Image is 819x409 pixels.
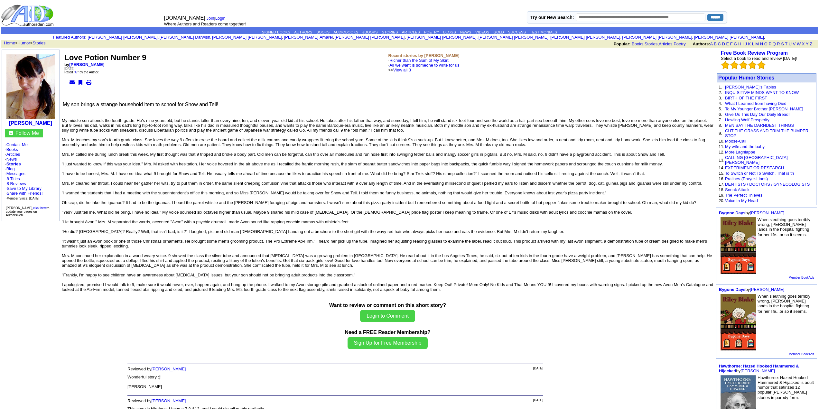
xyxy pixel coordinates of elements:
a: Popular Humor Stories [718,75,774,80]
a: eBOOKS [362,30,377,34]
a: M [755,42,759,46]
a: Save to My Library [7,186,42,191]
img: 74293.jpg [721,294,756,350]
a: [PERSON_NAME] [PERSON_NAME] [335,35,405,40]
a: Stories [645,42,657,46]
font: · · · · · · [5,142,56,201]
a: W [797,42,801,46]
a: D [722,42,725,46]
font: Select a book to read and review [DATE]! [721,56,797,61]
font: : [53,35,86,40]
font: 2. [719,90,722,95]
a: S [781,42,784,46]
a: Howling Wolf Prosperity [725,117,769,122]
a: Blog [6,166,15,171]
font: , , , , , , , , , , [88,35,766,40]
a: TESTIMONIALS [530,30,557,34]
a: Bygone Days [719,210,745,215]
font: i [406,36,406,39]
a: BIRTH OF THE FIRST [725,96,767,100]
font: > > [2,41,46,45]
a: V [793,42,796,46]
a: O [764,42,768,46]
font: 20. [719,198,724,203]
a: Home [4,41,15,45]
a: NEWS [460,30,471,34]
a: C [718,42,721,46]
a: Z [810,42,812,46]
a: E [726,42,729,46]
a: T [785,42,787,46]
a: To Switch or Not To Switch, That is th [725,171,794,176]
a: My wife and the baby [725,144,765,149]
font: 15. [719,171,724,176]
button: Login to Comment [360,310,415,322]
a: [PERSON_NAME] [PERSON_NAME] [694,35,764,40]
a: To My Younger Brother [PERSON_NAME] [725,107,803,111]
font: i [334,36,335,39]
a: MEN SAY THE DARNDEST THINGS [725,123,794,128]
a: Contact Me [6,142,28,147]
font: 18. [719,187,724,192]
a: Stories [33,41,45,45]
a: SIGNED BOOKS [262,30,290,34]
b: Free Book Review Program [721,50,788,56]
a: G [75,70,78,74]
a: AUDIOBOOKS [333,30,358,34]
a: Member BookAds [789,276,814,279]
a: [PERSON_NAME] [152,367,186,371]
font: , , , [614,42,818,46]
a: [PERSON_NAME] [PERSON_NAME] [479,35,548,40]
font: | [207,16,228,21]
a: F [730,42,733,46]
font: · · [5,176,43,200]
a: [PERSON_NAME] [152,398,186,403]
font: Love Potion Number 9 [64,53,146,62]
b: [PERSON_NAME] [9,120,52,126]
a: X [802,42,805,46]
a: Messages [6,171,25,176]
a: Moose-Call [725,139,746,144]
font: 11. [719,144,724,149]
b: Recent stories by [PERSON_NAME] [388,53,460,58]
font: 13. [719,158,724,163]
a: Sign Up for Free Membership [348,340,428,346]
b: Want to review or comment on this short story? [329,302,446,308]
a: ARTICLES [402,30,420,34]
a: B [714,42,717,46]
font: Wonderful story :)! [PERSON_NAME] [127,375,162,389]
img: gc.jpg [9,131,13,135]
label: Try our New Search: [530,15,574,20]
font: Rated " " by the Author. [64,70,99,74]
a: News [6,157,17,162]
a: G [734,42,737,46]
a: [PERSON_NAME] [PERSON_NAME] [550,35,620,40]
a: 8 Titles [7,176,20,181]
a: Voice In My Head [725,198,758,203]
font: · [5,171,25,176]
a: [PERSON_NAME] [PERSON_NAME] [622,35,692,40]
a: AUTHORS [294,30,312,34]
b: Need a FREE Reader Membership? [345,330,431,335]
a: POETRY [424,30,439,34]
font: 7. [719,117,722,122]
a: [PERSON_NAME] [69,62,104,67]
a: [PERSON_NAME] [PERSON_NAME] [212,35,282,40]
a: L [752,42,754,46]
a: VIDEOS [475,30,489,34]
a: [PERSON_NAME] [PERSON_NAME] [406,35,476,40]
a: Articles [6,152,20,157]
font: 5. [719,107,722,111]
a: Member BookAds [789,352,814,356]
font: [PERSON_NAME], to update your pages on AuthorsDen. [6,206,50,217]
a: Books [6,147,18,152]
a: SUCCESS [508,30,526,34]
font: [DOMAIN_NAME] [164,15,205,21]
font: My son brings a strange household item to school for Show and Tell! [63,102,219,107]
a: [PERSON_NAME] [750,287,784,292]
a: click here [33,206,47,210]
